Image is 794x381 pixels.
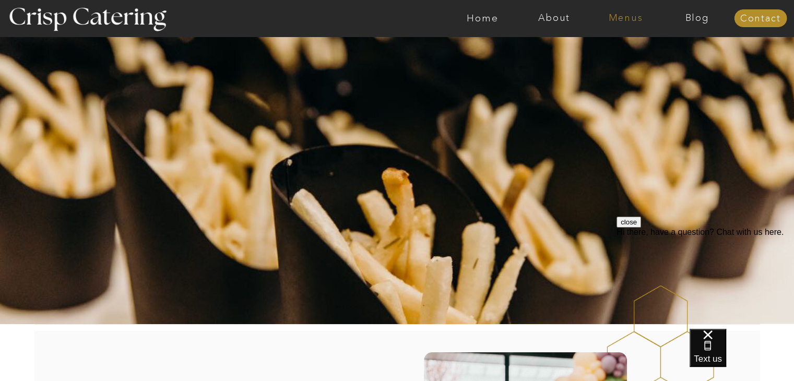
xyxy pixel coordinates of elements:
a: Contact [734,14,787,24]
iframe: podium webchat widget bubble [690,329,794,381]
a: Blog [661,13,733,23]
a: Home [447,13,518,23]
iframe: podium webchat widget prompt [617,217,794,342]
a: About [518,13,590,23]
a: Menus [590,13,661,23]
